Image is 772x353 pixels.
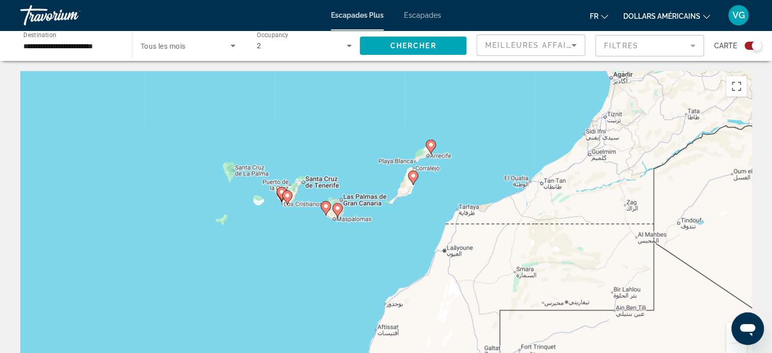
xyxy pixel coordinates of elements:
[390,42,437,50] span: Chercher
[595,35,704,57] button: Filter
[726,76,747,97] button: Passer en plein écran
[714,39,737,53] span: Carte
[404,11,441,19] a: Escapades
[485,39,577,51] mat-select: Sort by
[590,9,608,23] button: Changer de langue
[360,37,466,55] button: Chercher
[590,12,598,20] font: fr
[257,31,289,39] span: Occupancy
[623,12,700,20] font: dollars américains
[331,11,384,19] a: Escapades Plus
[731,312,764,345] iframe: Bouton de lancement de la fenêtre de messagerie
[732,10,745,20] font: VG
[725,5,752,26] button: Menu utilisateur
[23,31,56,38] span: Destination
[726,323,747,343] button: Zoom avant
[20,2,122,28] a: Travorium
[623,9,710,23] button: Changer de devise
[485,41,583,49] span: Meilleures affaires
[141,42,186,50] span: Tous les mois
[257,42,261,50] span: 2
